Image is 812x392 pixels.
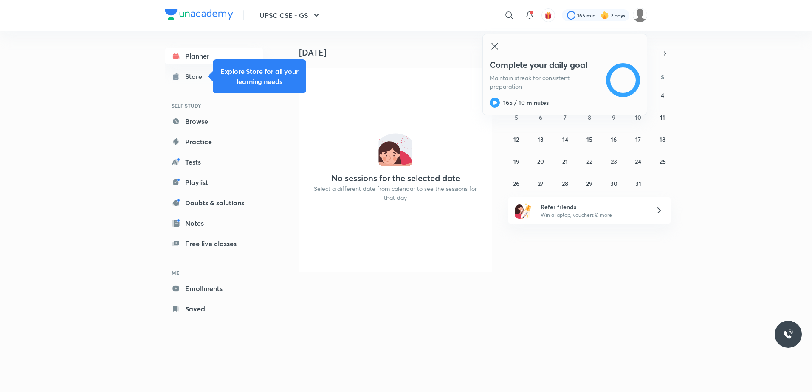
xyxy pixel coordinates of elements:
button: October 16, 2025 [607,132,620,146]
button: October 20, 2025 [534,154,547,168]
button: October 7, 2025 [558,110,572,124]
img: ttu [783,329,793,339]
button: October 24, 2025 [632,154,645,168]
a: Free live classes [165,235,263,252]
abbr: October 28, 2025 [562,179,568,188]
abbr: October 24, 2025 [635,157,641,165]
a: Planner [165,48,263,64]
abbr: October 18, 2025 [660,135,665,143]
abbr: October 31, 2025 [635,179,641,188]
button: October 9, 2025 [607,110,620,124]
button: October 30, 2025 [607,176,620,190]
button: October 8, 2025 [583,110,596,124]
a: Doubts & solutions [165,194,263,211]
button: October 23, 2025 [607,154,620,168]
abbr: October 8, 2025 [588,113,591,121]
h5: Explore Store for all your learning needs [220,66,299,87]
h6: SELF STUDY [165,98,263,113]
h6: 165 / 10 minutes [503,98,549,107]
p: Select a different date from calendar to see the sessions for that day [309,184,482,202]
button: October 5, 2025 [510,110,523,124]
a: Saved [165,300,263,317]
button: October 26, 2025 [510,176,523,190]
h6: ME [165,266,263,280]
img: referral [515,202,532,219]
abbr: October 9, 2025 [612,113,615,121]
button: October 18, 2025 [656,132,669,146]
button: October 22, 2025 [583,154,596,168]
abbr: October 25, 2025 [660,157,666,165]
h6: Refer friends [541,202,645,211]
p: Maintain streak for consistent preparation [490,74,600,91]
button: October 19, 2025 [510,154,523,168]
abbr: October 27, 2025 [538,179,544,188]
abbr: October 12, 2025 [513,135,519,143]
a: Practice [165,133,263,150]
a: Enrollments [165,280,263,297]
h4: No sessions for the selected date [331,173,460,183]
abbr: October 22, 2025 [586,157,592,165]
a: Tests [165,154,263,171]
button: October 25, 2025 [656,154,669,168]
abbr: October 21, 2025 [562,157,568,165]
abbr: October 20, 2025 [537,157,544,165]
abbr: October 16, 2025 [611,135,617,143]
p: Win a laptop, vouchers & more [541,211,645,219]
abbr: October 19, 2025 [513,157,519,165]
abbr: October 4, 2025 [661,91,664,99]
img: avatar [544,11,552,19]
abbr: October 6, 2025 [539,113,542,121]
button: October 12, 2025 [510,132,523,146]
a: Browse [165,113,263,130]
abbr: October 11, 2025 [660,113,665,121]
img: Vishwas [633,8,647,22]
abbr: Saturday [661,73,664,81]
div: Store [185,71,207,81]
button: UPSC CSE - GS [254,7,327,24]
h4: [DATE] [299,48,499,58]
button: October 14, 2025 [558,132,572,146]
abbr: October 30, 2025 [610,179,617,188]
a: Notes [165,215,263,232]
a: Store [165,68,263,85]
button: October 13, 2025 [534,132,547,146]
button: October 28, 2025 [558,176,572,190]
a: Company Logo [165,9,233,22]
button: October 11, 2025 [656,110,669,124]
button: avatar [541,8,555,22]
img: Company Logo [165,9,233,20]
h4: Complete your daily goal [490,59,600,70]
img: No events [378,132,412,166]
abbr: October 13, 2025 [538,135,544,143]
button: October 17, 2025 [632,132,645,146]
button: October 6, 2025 [534,110,547,124]
abbr: October 14, 2025 [562,135,568,143]
abbr: October 15, 2025 [586,135,592,143]
abbr: October 5, 2025 [515,113,518,121]
img: streak [601,11,609,20]
abbr: October 23, 2025 [611,157,617,165]
abbr: October 17, 2025 [635,135,641,143]
button: October 15, 2025 [583,132,596,146]
button: October 29, 2025 [583,176,596,190]
abbr: October 26, 2025 [513,179,519,188]
button: October 4, 2025 [656,88,669,102]
button: October 27, 2025 [534,176,547,190]
button: October 21, 2025 [558,154,572,168]
abbr: October 29, 2025 [586,179,592,188]
button: October 10, 2025 [632,110,645,124]
abbr: October 10, 2025 [635,113,641,121]
button: October 31, 2025 [632,176,645,190]
a: Playlist [165,174,263,191]
abbr: October 7, 2025 [564,113,567,121]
